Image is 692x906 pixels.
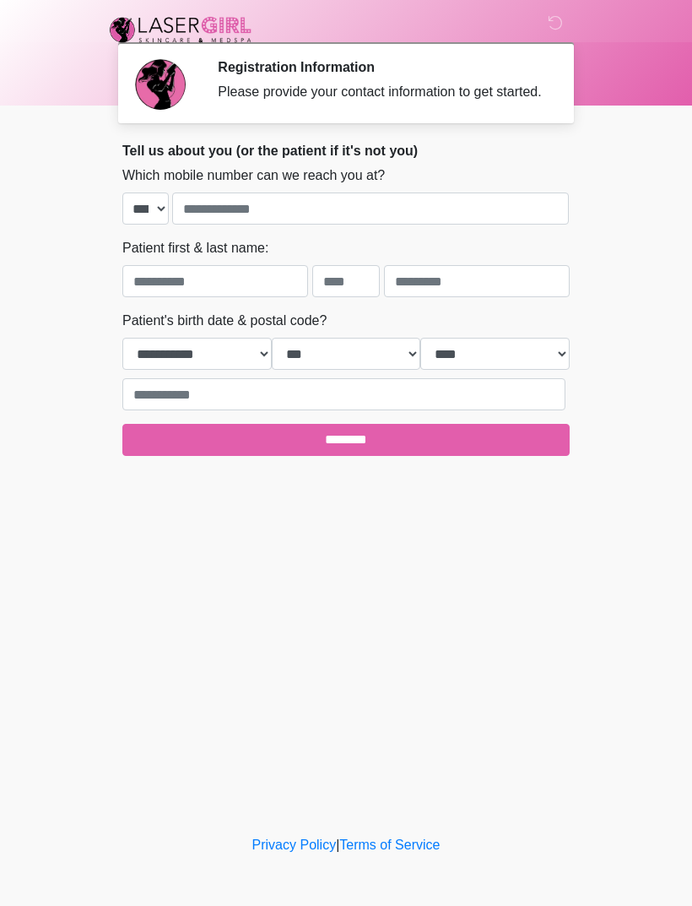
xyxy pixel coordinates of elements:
div: Please provide your contact information to get started. [218,82,544,102]
a: Terms of Service [339,838,440,852]
a: Privacy Policy [252,838,337,852]
img: Laser Girl Med Spa LLC Logo [105,13,256,46]
a: | [336,838,339,852]
label: Which mobile number can we reach you at? [122,165,385,186]
label: Patient first & last name: [122,238,268,258]
img: Agent Avatar [135,59,186,110]
h2: Tell us about you (or the patient if it's not you) [122,143,570,159]
label: Patient's birth date & postal code? [122,311,327,331]
h2: Registration Information [218,59,544,75]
